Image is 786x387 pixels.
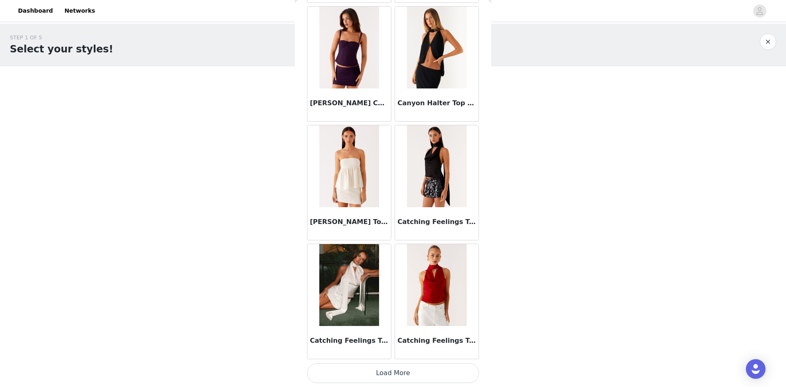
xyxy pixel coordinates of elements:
img: Canyon Halter Top - Black [407,7,466,88]
img: Campbell Corset Top - Plum [319,7,379,88]
a: Dashboard [13,2,58,20]
h3: [PERSON_NAME] Top - Oat [310,217,388,227]
img: Catching Feelings Top - Black [407,125,466,207]
img: Catching Feelings Top - Red [407,244,466,326]
h3: Catching Feelings Top - Ivory [310,336,388,346]
h1: Select your styles! [10,42,113,57]
div: avatar [756,5,763,18]
a: Networks [59,2,100,20]
h3: Catching Feelings Top - Black [398,217,476,227]
h3: Canyon Halter Top - Black [398,98,476,108]
button: Load More [307,363,479,383]
img: Catching Feelings Top - Ivory [319,244,379,326]
img: Cassie Tube Top - Oat [319,125,379,207]
h3: Catching Feelings Top - Red [398,336,476,346]
div: STEP 1 OF 5 [10,34,113,42]
div: Open Intercom Messenger [746,359,766,379]
h3: [PERSON_NAME] Corset Top - Plum [310,98,388,108]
